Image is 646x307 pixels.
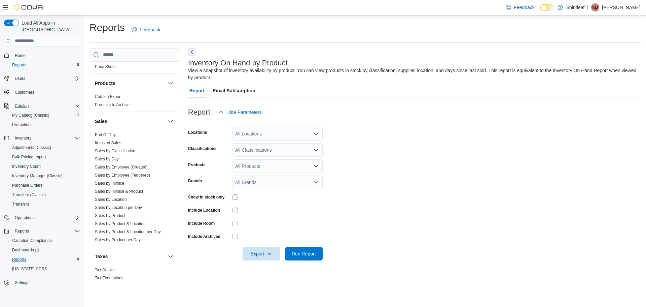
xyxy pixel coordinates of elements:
button: Users [12,74,28,83]
a: End Of Day [95,132,116,137]
button: Transfers (Classic) [7,190,83,199]
a: Home [12,52,28,60]
a: Sales by Product [95,213,125,218]
span: Users [15,76,25,81]
label: Include Archived [188,234,220,239]
span: Home [12,51,80,60]
button: Reports [7,255,83,264]
span: Reports [9,255,80,264]
span: Sales by Location [95,197,127,202]
button: Reports [7,60,83,70]
div: Pricing [89,63,180,73]
span: Email Subscription [213,84,255,97]
a: Bulk Pricing Import [9,153,49,161]
button: Hide Parameters [216,105,264,119]
a: Sales by Location per Day [95,205,142,210]
span: My Catalog (Classic) [12,113,49,118]
button: Reports [1,226,83,236]
button: Transfers [7,199,83,209]
span: Reports [12,62,26,68]
span: Reports [15,228,29,234]
span: Transfers [12,202,29,207]
span: Operations [12,214,80,222]
button: Promotions [7,120,83,129]
button: Open list of options [313,163,319,169]
span: Load All Apps in [GEOGRAPHIC_DATA] [19,20,80,33]
button: Open list of options [313,131,319,136]
h3: Sales [95,118,107,125]
a: Transfers (Classic) [9,191,48,199]
a: My Catalog (Classic) [9,111,52,119]
span: Reports [9,61,80,69]
span: Feedback [514,4,534,11]
button: Open list of options [313,180,319,185]
span: Bulk Pricing Import [12,154,46,160]
button: Next [188,48,196,56]
label: Brands [188,178,202,184]
span: Price Sheet [95,64,116,69]
a: Sales by Product & Location [95,221,146,226]
span: Sales by Employee (Tendered) [95,173,150,178]
button: Sales [95,118,165,125]
span: Operations [15,215,35,220]
a: Tax Details [95,268,115,272]
h1: Reports [89,21,125,34]
span: Transfers (Classic) [9,191,80,199]
button: Settings [1,278,83,287]
a: Purchase Orders [9,181,45,189]
span: Reports [12,257,26,262]
span: Sales by Invoice [95,181,124,186]
span: Settings [12,278,80,287]
button: Customers [1,87,83,97]
span: Run Report [292,250,316,257]
a: Dashboards [7,245,83,255]
a: Sales by Invoice [95,181,124,186]
p: [PERSON_NAME] [602,3,641,11]
label: Classifications [188,146,217,151]
span: Inventory Manager (Classic) [9,172,80,180]
a: Sales by Invoice & Product [95,189,143,194]
button: Bulk Pricing Import [7,152,83,162]
span: Inventory Count [9,162,80,171]
a: Transfers [9,200,32,208]
label: Locations [188,130,207,135]
span: Purchase Orders [12,183,43,188]
span: KD [593,3,598,11]
button: Open list of options [313,147,319,153]
button: Sales [167,117,175,125]
span: Home [15,53,26,58]
span: Sales by Day [95,156,119,162]
button: [US_STATE] CCRS [7,264,83,274]
button: Products [95,80,165,87]
label: Products [188,162,206,167]
a: Sales by Classification [95,149,135,153]
input: Dark Mode [540,4,554,11]
a: Feedback [503,1,537,14]
h3: Products [95,80,115,87]
span: Inventory Count [12,164,41,169]
a: Sales by Product & Location per Day [95,229,161,234]
a: Catalog Export [95,94,121,99]
a: Adjustments (Classic) [9,144,54,152]
span: Dashboards [9,246,80,254]
a: Tax Exemptions [95,276,123,280]
button: Purchase Orders [7,181,83,190]
a: Reports [9,61,29,69]
span: Purchase Orders [9,181,80,189]
a: Settings [12,279,32,287]
span: Promotions [12,122,33,127]
div: View a snapshot of inventory availability by product. You can view products in stock by classific... [188,67,637,81]
a: Itemized Sales [95,141,121,145]
img: Cova [13,4,44,11]
button: Reports [12,227,32,235]
span: Users [12,74,80,83]
span: Customers [12,88,80,96]
a: Promotions [9,121,35,129]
